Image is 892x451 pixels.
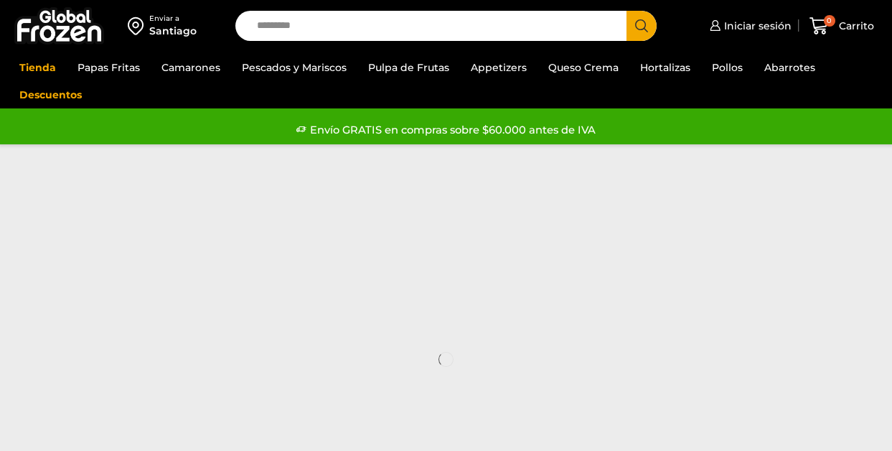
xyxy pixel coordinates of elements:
a: Descuentos [12,81,89,108]
span: Iniciar sesión [720,19,792,33]
a: Pulpa de Frutas [361,54,456,81]
a: 0 Carrito [806,9,878,43]
button: Search button [626,11,657,41]
a: Papas Fritas [70,54,147,81]
a: Appetizers [464,54,534,81]
div: Santiago [149,24,197,38]
a: Hortalizas [633,54,698,81]
a: Tienda [12,54,63,81]
span: 0 [824,15,835,27]
img: address-field-icon.svg [128,14,149,38]
a: Iniciar sesión [706,11,792,40]
a: Abarrotes [757,54,822,81]
div: Enviar a [149,14,197,24]
span: Carrito [835,19,874,33]
a: Pollos [705,54,750,81]
a: Queso Crema [541,54,626,81]
a: Pescados y Mariscos [235,54,354,81]
a: Camarones [154,54,227,81]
